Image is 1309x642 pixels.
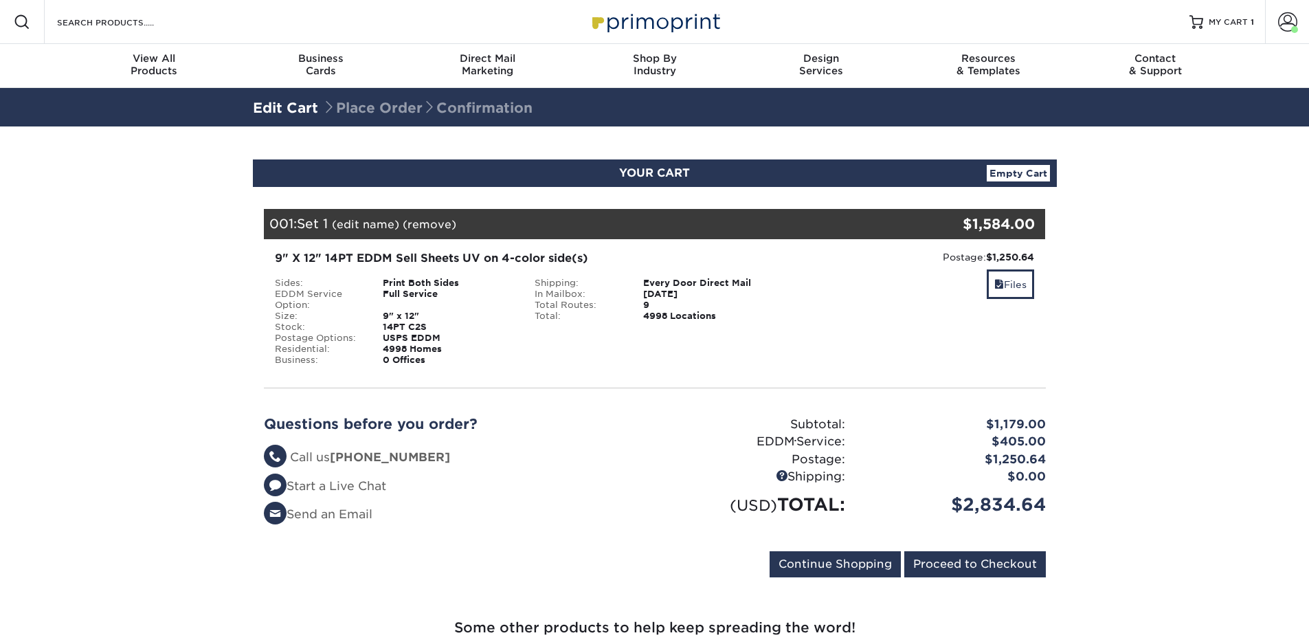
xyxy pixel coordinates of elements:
div: 4998 Locations [633,311,785,322]
div: Industry [571,52,738,77]
div: 4998 Homes [372,344,524,355]
div: & Templates [905,52,1072,77]
div: EDDM Service Option: [265,289,373,311]
div: Total: [524,311,633,322]
div: EDDM Service: [655,433,855,451]
div: Postage: [795,250,1035,264]
img: Primoprint [586,7,724,36]
span: Business [237,52,404,65]
div: $2,834.64 [855,491,1056,518]
li: Call us [264,449,645,467]
a: Contact& Support [1072,44,1239,88]
input: Continue Shopping [770,551,901,577]
div: USPS EDDM [372,333,524,344]
div: 9" X 12" 14PT EDDM Sell Sheets UV on 4-color side(s) [275,250,774,267]
a: View AllProducts [71,44,238,88]
div: Total Routes: [524,300,633,311]
span: YOUR CART [619,166,690,179]
div: 9 [633,300,785,311]
h2: Questions before you order? [264,416,645,432]
span: Design [738,52,905,65]
span: Place Order Confirmation [322,100,533,116]
div: 001: [264,209,915,239]
small: (USD) [730,496,777,514]
div: Subtotal: [655,416,855,434]
div: Stock: [265,322,373,333]
div: Postage Options: [265,333,373,344]
span: Direct Mail [404,52,571,65]
div: Print Both Sides [372,278,524,289]
a: Start a Live Chat [264,479,386,493]
div: Full Service [372,289,524,311]
a: Shop ByIndustry [571,44,738,88]
a: Direct MailMarketing [404,44,571,88]
div: Marketing [404,52,571,77]
input: SEARCH PRODUCTS..... [56,14,190,30]
div: Residential: [265,344,373,355]
div: $1,584.00 [915,214,1036,234]
a: (remove) [403,218,456,231]
div: 0 Offices [372,355,524,366]
div: Size: [265,311,373,322]
div: Cards [237,52,404,77]
div: & Support [1072,52,1239,77]
span: View All [71,52,238,65]
div: $1,179.00 [855,416,1056,434]
div: [DATE] [633,289,785,300]
div: Services [738,52,905,77]
div: Sides: [265,278,373,289]
div: In Mailbox: [524,289,633,300]
div: 9" x 12" [372,311,524,322]
a: Edit Cart [253,100,318,116]
a: DesignServices [738,44,905,88]
span: ® [794,439,796,445]
a: Files [987,269,1034,299]
span: 1 [1251,17,1254,27]
a: Send an Email [264,507,372,521]
span: files [994,279,1004,290]
span: Shop By [571,52,738,65]
div: TOTAL: [655,491,855,518]
strong: [PHONE_NUMBER] [330,450,450,464]
div: Shipping: [655,468,855,486]
a: (edit name) [332,218,399,231]
span: Set 1 [297,216,328,231]
a: BusinessCards [237,44,404,88]
div: Shipping: [524,278,633,289]
span: Contact [1072,52,1239,65]
div: $1,250.64 [855,451,1056,469]
div: $405.00 [855,433,1056,451]
div: $0.00 [855,468,1056,486]
div: Business: [265,355,373,366]
a: Resources& Templates [905,44,1072,88]
a: Empty Cart [987,165,1050,181]
span: MY CART [1209,16,1248,28]
div: Postage: [655,451,855,469]
div: Every Door Direct Mail [633,278,785,289]
strong: $1,250.64 [986,252,1034,263]
div: Products [71,52,238,77]
div: 14PT C2S [372,322,524,333]
span: Resources [905,52,1072,65]
input: Proceed to Checkout [904,551,1046,577]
